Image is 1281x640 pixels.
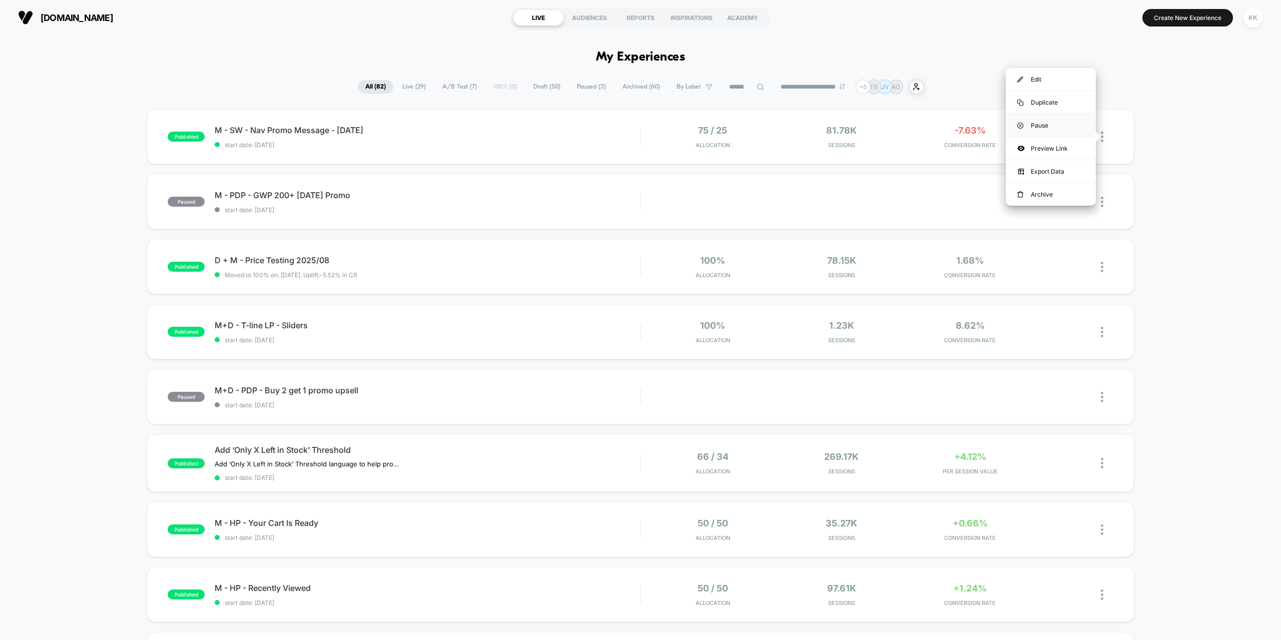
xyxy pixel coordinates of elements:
[168,262,205,272] span: published
[839,84,845,90] img: end
[1017,100,1023,106] img: menu
[696,142,730,149] span: Allocation
[826,518,857,528] span: 35.27k
[677,83,701,91] span: By Label
[955,125,986,136] span: -7.63%
[698,125,727,136] span: 75 / 25
[1006,114,1096,137] div: Pause
[596,50,686,65] h1: My Experiences
[569,80,613,94] span: Paused ( 3 )
[215,125,640,135] span: M - SW - Nav Promo Message - [DATE]
[1101,132,1103,142] img: close
[696,599,730,606] span: Allocation
[1101,262,1103,272] img: close
[615,10,666,26] div: REPORTS
[168,327,205,337] span: published
[215,445,640,455] span: Add ‘Only X Left in Stock’ Threshold
[824,451,859,462] span: 269.17k
[870,83,878,91] p: TB
[780,599,903,606] span: Sessions
[168,197,205,207] span: paused
[908,468,1032,475] span: PER SESSION VALUE
[215,401,640,409] span: start date: [DATE]
[215,206,640,214] span: start date: [DATE]
[168,458,205,468] span: published
[215,534,640,541] span: start date: [DATE]
[395,80,433,94] span: Live ( 29 )
[526,80,568,94] span: Draft ( 50 )
[435,80,484,94] span: A/B Test ( 7 )
[908,599,1032,606] span: CONVERSION RATE
[168,132,205,142] span: published
[1017,191,1023,198] img: menu
[1142,9,1233,27] button: Create New Experience
[780,534,903,541] span: Sessions
[215,190,640,200] span: M - PDP - GWP 200+ [DATE] Promo
[1017,123,1023,129] img: menu
[780,468,903,475] span: Sessions
[717,10,768,26] div: ACADEMY
[696,468,730,475] span: Allocation
[780,337,903,344] span: Sessions
[1101,327,1103,337] img: close
[829,320,854,331] span: 1.23k
[15,10,116,26] button: [DOMAIN_NAME]
[881,83,889,91] p: JV
[696,534,730,541] span: Allocation
[953,518,988,528] span: +0.66%
[1101,197,1103,207] img: close
[215,474,640,481] span: start date: [DATE]
[908,142,1032,149] span: CONVERSION RATE
[215,518,640,528] span: M - HP - Your Cart Is Ready
[827,583,856,593] span: 97.61k
[1243,8,1263,28] div: KK
[168,589,205,599] span: published
[696,272,730,279] span: Allocation
[698,583,728,593] span: 50 / 50
[168,524,205,534] span: published
[1101,392,1103,402] img: close
[41,13,113,23] span: [DOMAIN_NAME]
[1101,524,1103,535] img: close
[1006,137,1096,160] div: Preview Link
[215,141,640,149] span: start date: [DATE]
[954,451,986,462] span: +4.12%
[358,80,393,94] span: All ( 82 )
[892,83,900,91] p: AG
[1101,589,1103,600] img: close
[215,336,640,344] span: start date: [DATE]
[215,385,640,395] span: M+D - PDP - Buy 2 get 1 promo upsell
[1101,458,1103,468] img: close
[698,518,728,528] span: 50 / 50
[225,271,357,279] span: Moved to 100% on: [DATE] . Uplift: -5.52% in CR
[908,534,1032,541] span: CONVERSION RATE
[696,337,730,344] span: Allocation
[1006,160,1096,183] div: Export Data
[666,10,717,26] div: INSPIRATIONS
[826,125,857,136] span: 81.78k
[1006,68,1096,91] div: Edit
[215,320,640,330] span: M+D - T-line LP - Sliders
[1240,8,1266,28] button: KK
[1006,183,1096,206] div: Archive
[615,80,668,94] span: Archived ( 60 )
[1006,91,1096,114] div: Duplicate
[564,10,615,26] div: AUDIENCES
[908,272,1032,279] span: CONVERSION RATE
[956,320,985,331] span: 8.62%
[827,255,856,266] span: 78.15k
[215,599,640,606] span: start date: [DATE]
[700,320,725,331] span: 100%
[700,255,725,266] span: 100%
[1017,77,1023,83] img: menu
[513,10,564,26] div: LIVE
[168,392,205,402] span: paused
[697,451,729,462] span: 66 / 34
[908,337,1032,344] span: CONVERSION RATE
[856,80,870,94] div: + 6
[215,583,640,593] span: M - HP - Recently Viewed
[215,255,640,265] span: D + M - Price Testing 2025/08
[953,583,987,593] span: +1.24%
[956,255,984,266] span: 1.68%
[215,460,400,468] span: Add ‘Only X Left in Stock’ Threshold language to help promote urgency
